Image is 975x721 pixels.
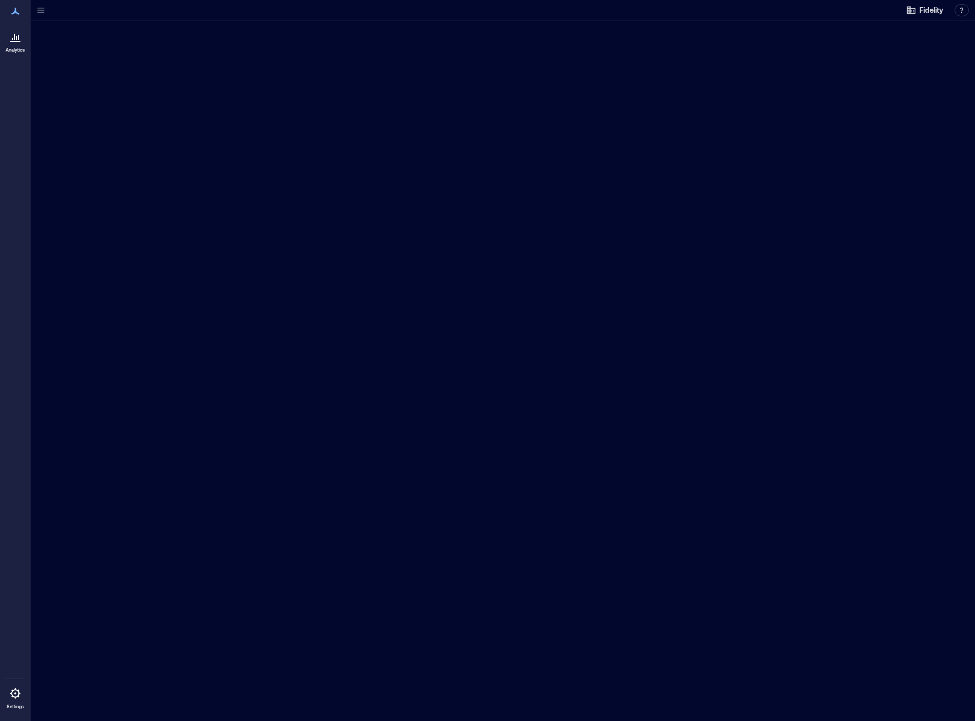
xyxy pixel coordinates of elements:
a: Settings [3,681,28,713]
p: Settings [7,704,24,710]
span: Fidelity [919,5,943,15]
a: Analytics [3,25,28,56]
button: Fidelity [903,2,946,18]
p: Analytics [6,47,25,53]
